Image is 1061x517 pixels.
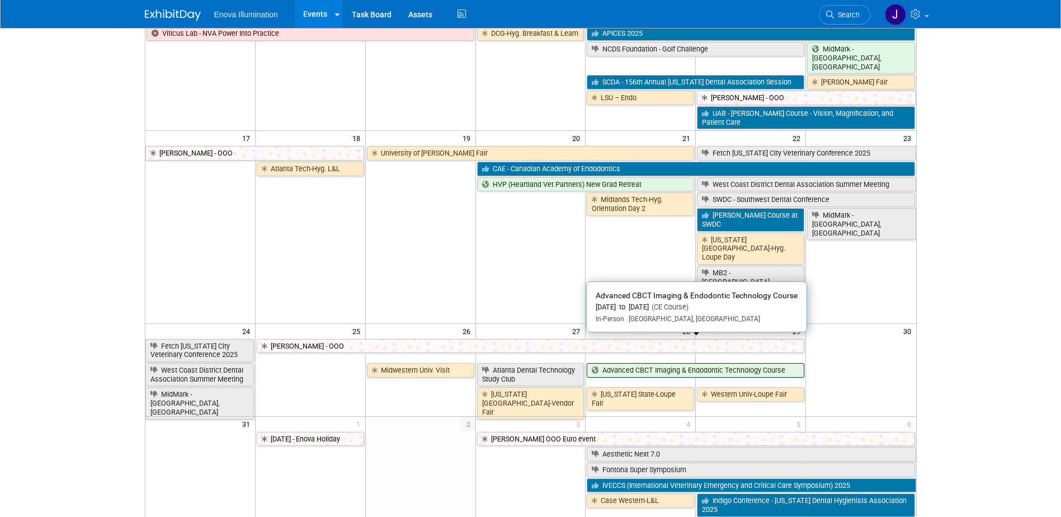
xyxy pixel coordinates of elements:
img: Janelle Tlusty [885,4,906,25]
a: [US_STATE][GEOGRAPHIC_DATA]-Hyg. Loupe Day [697,233,804,265]
a: CAE - Canadian Academy of Endodontics [477,162,915,176]
span: Enova Illumination [214,10,278,19]
a: West Coast District Dental Association Summer Meeting [145,363,254,386]
span: 27 [571,324,585,338]
a: Fetch [US_STATE] City Veterinary Conference 2025 [145,339,254,362]
a: Viticus Lab - NVA Power Into Practice [147,26,474,41]
span: 17 [241,131,255,145]
a: MidMark - [GEOGRAPHIC_DATA], [GEOGRAPHIC_DATA] [145,387,254,419]
span: 30 [902,324,916,338]
a: UAB - [PERSON_NAME] Course - Vision, Magnification, and Patient Care [697,106,914,129]
a: IVECCS (International Veterinary Emergency and Critical Care Symposium) 2025 [587,478,916,493]
a: DCG-Hyg. Breakfast & Learn [477,26,584,41]
span: (CE Course) [649,303,689,311]
span: 31 [241,417,255,431]
a: [PERSON_NAME] - OOO [697,91,916,105]
a: HVP (Heartland Vet Partners) New Grad Retreat [477,177,695,192]
a: MidMark - [GEOGRAPHIC_DATA], [GEOGRAPHIC_DATA] [807,42,914,74]
a: MB2 - [GEOGRAPHIC_DATA][US_STATE] Hygiene Education [697,266,804,298]
span: Search [834,11,860,19]
span: In-Person [596,315,624,323]
span: 2 [461,417,475,431]
a: Fontona Super Symposium [587,463,914,477]
span: 26 [461,324,475,338]
span: 25 [351,324,365,338]
span: 22 [791,131,805,145]
span: 23 [902,131,916,145]
a: West Coast District Dental Association Summer Meeting [697,177,916,192]
img: ExhibitDay [145,10,201,21]
span: [GEOGRAPHIC_DATA], [GEOGRAPHIC_DATA] [624,315,760,323]
a: Western Univ-Loupe Fair [697,387,804,402]
a: Fetch [US_STATE] City Veterinary Conference 2025 [697,146,916,161]
span: 5 [795,417,805,431]
a: APICES 2025 [587,26,914,41]
span: Advanced CBCT Imaging & Endodontic Technology Course [596,291,798,300]
span: 1 [355,417,365,431]
a: [PERSON_NAME] OOO Euro event [477,432,915,446]
a: MidMark - [GEOGRAPHIC_DATA], [GEOGRAPHIC_DATA] [807,208,916,240]
span: 19 [461,131,475,145]
a: SCDA - 156th Annual [US_STATE] Dental Association Session [587,75,804,90]
a: LSU – Endo [587,91,694,105]
a: [PERSON_NAME] Course at SWDC [697,208,804,231]
a: Atlanta Dental Technology Study Club [477,363,584,386]
a: Midlands Tech-Hyg. Orientation Day 2 [587,192,694,215]
span: 18 [351,131,365,145]
a: SWDC - Southwest Dental Conference [697,192,914,207]
a: Aesthetic Next 7.0 [587,447,916,462]
span: 3 [575,417,585,431]
a: Atlanta Tech-Hyg. L&L [257,162,364,176]
a: Indigo Conference - [US_STATE] Dental Hygienists Association 2025 [697,493,914,516]
a: [US_STATE] State-Loupe Fair [587,387,694,410]
a: [US_STATE][GEOGRAPHIC_DATA]-Vendor Fair [477,387,584,419]
a: [PERSON_NAME] - OOO [257,339,804,354]
div: [DATE] to [DATE] [596,303,798,312]
a: University of [PERSON_NAME] Fair [367,146,695,161]
a: Case Western-L&L [587,493,694,508]
a: [PERSON_NAME] Fair [807,75,914,90]
span: 21 [681,131,695,145]
span: 20 [571,131,585,145]
span: 6 [906,417,916,431]
span: 24 [241,324,255,338]
a: [DATE] - Enova Holiday [257,432,364,446]
a: Advanced CBCT Imaging & Endodontic Technology Course [587,363,804,378]
a: Midwestern Univ. Visit [367,363,474,378]
a: [PERSON_NAME] - OOO [145,146,364,161]
span: 4 [685,417,695,431]
a: NCDS Foundation - Golf Challenge [587,42,804,57]
a: Search [819,5,870,25]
